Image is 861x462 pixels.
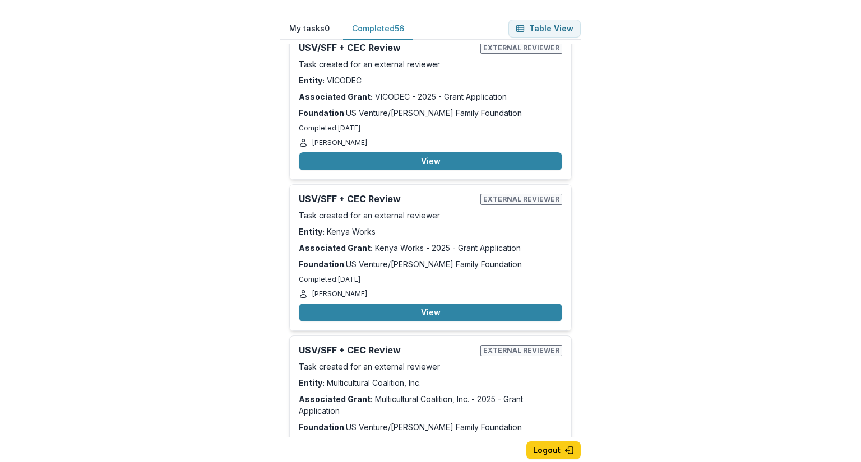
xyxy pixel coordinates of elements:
strong: Foundation [299,259,344,269]
span: External reviewer [480,194,562,205]
strong: Entity: [299,76,325,85]
h2: USV/SFF + CEC Review [299,194,476,204]
span: External reviewer [480,43,562,54]
button: Table View [508,20,581,38]
p: : US Venture/[PERSON_NAME] Family Foundation [299,258,562,270]
h2: USV/SFF + CEC Review [299,345,476,356]
p: Task created for an external reviewer [299,361,562,372]
p: VICODEC - 2025 - Grant Application [299,91,562,102]
span: External reviewer [480,345,562,356]
strong: Associated Grant: [299,394,373,404]
button: Logout [526,441,581,459]
p: : US Venture/[PERSON_NAME] Family Foundation [299,107,562,119]
p: Kenya Works - 2025 - Grant Application [299,242,562,254]
p: Kenya Works [299,226,562,237]
p: Multicultural Coalition, Inc. - 2025 - Grant Application [299,393,562,417]
strong: Entity: [299,227,325,236]
strong: Associated Grant: [299,92,373,101]
p: [PERSON_NAME] [312,138,367,148]
button: Completed 56 [343,18,413,40]
button: View [299,304,562,321]
p: [PERSON_NAME] [312,289,367,299]
p: VICODEC [299,74,562,86]
p: Task created for an external reviewer [299,209,562,221]
p: Task created for an external reviewer [299,58,562,70]
strong: Foundation [299,422,344,432]
strong: Associated Grant: [299,243,373,253]
p: Multicultural Coalition, Inc. [299,377,562,389]
h2: USV/SFF + CEC Review [299,43,476,53]
p: Completed: [DATE] [299,274,562,284]
p: : US Venture/[PERSON_NAME] Family Foundation [299,421,562,433]
p: Completed: [DATE] [299,123,562,133]
strong: Entity: [299,378,325,388]
strong: Foundation [299,108,344,118]
button: View [299,152,562,170]
button: My tasks 0 [280,18,339,40]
